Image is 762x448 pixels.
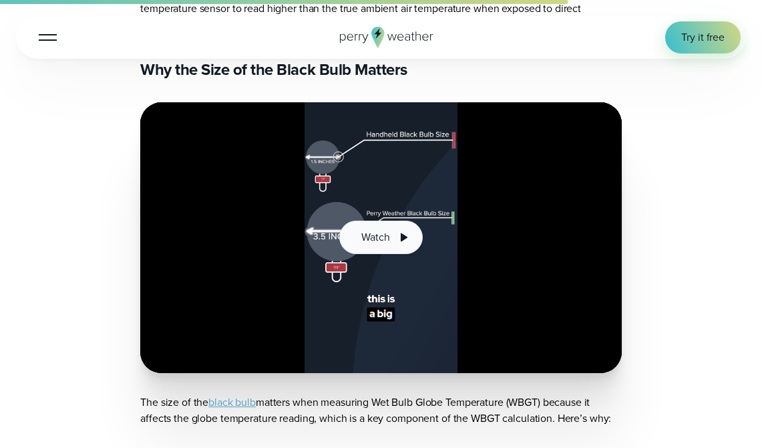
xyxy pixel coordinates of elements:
span: Try it free [681,29,725,45]
p: The size of the matters when measuring Wet Bulb Globe Temperature (WBGT) because it affects the g... [140,395,622,427]
a: black bulb [208,395,256,410]
h3: Why the Size of the Black Bulb Matters [140,60,622,81]
a: Try it free [665,21,741,53]
span: Watch [361,229,389,245]
button: Watch [339,221,422,254]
